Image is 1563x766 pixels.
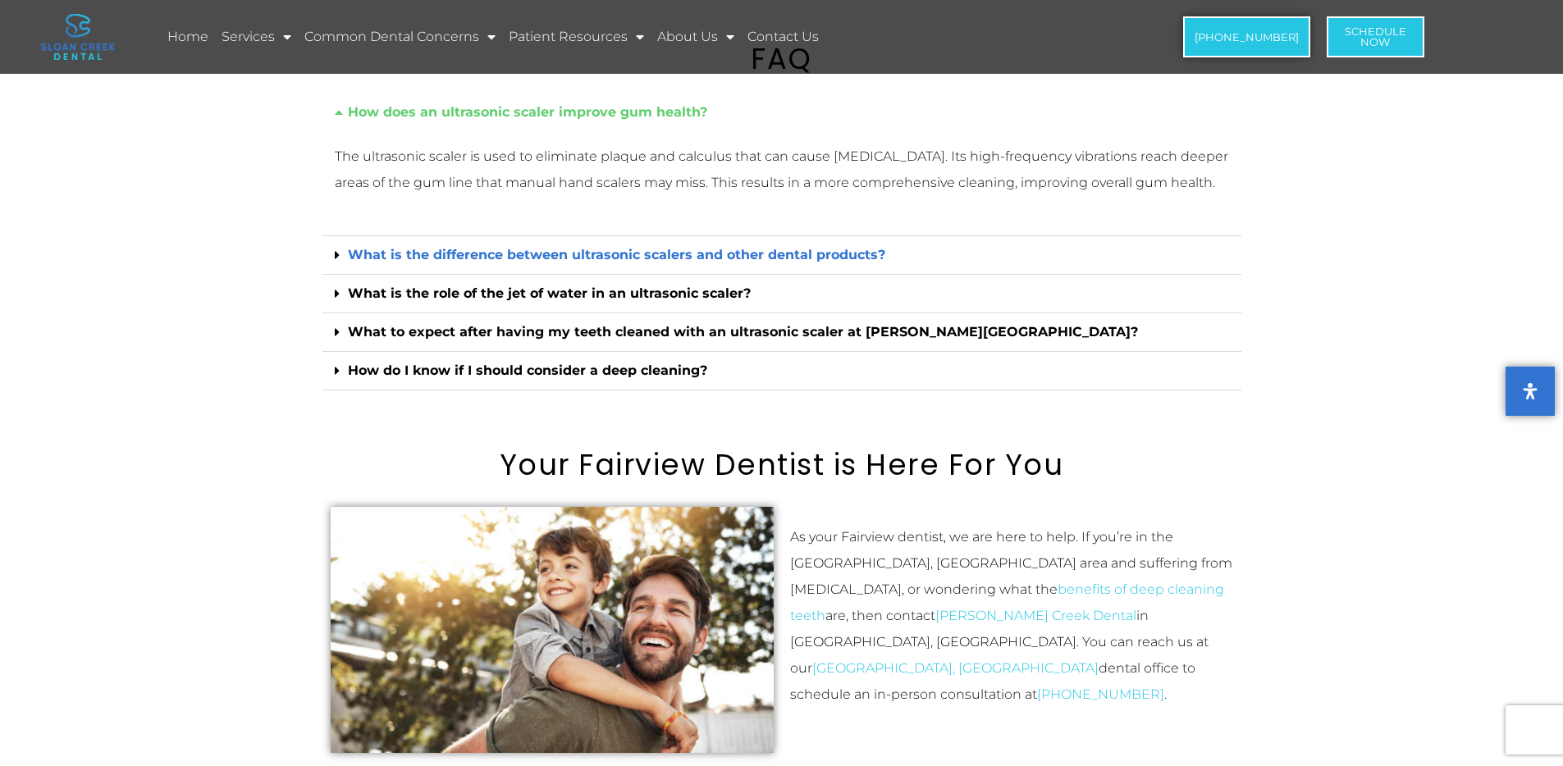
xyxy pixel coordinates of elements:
p: The ultrasonic scaler is used to eliminate plaque and calculus that can cause [MEDICAL_DATA]. Its... [335,144,1229,196]
p: As your Fairview dentist, we are here to help. If you’re in the [GEOGRAPHIC_DATA], [GEOGRAPHIC_DA... [790,524,1233,708]
span: Schedule Now [1345,26,1406,48]
a: How do I know if I should consider a deep cleaning? [348,362,707,378]
a: [PERSON_NAME] Creek Dental [935,608,1136,623]
a: [GEOGRAPHIC_DATA], [GEOGRAPHIC_DATA] [812,660,1099,676]
h2: FAQ [322,42,1241,76]
div: How does an ultrasonic scaler improve gum health? [322,131,1241,236]
nav: Menu [165,18,1076,56]
a: What is the difference between ultrasonic scalers and other dental products? [348,247,885,262]
div: How do I know if I should consider a deep cleaning? [322,352,1241,390]
a: Patient Resources [506,18,647,56]
div: How does an ultrasonic scaler improve gum health? [322,93,1241,131]
a: [PHONE_NUMBER] [1037,686,1164,702]
a: How does an ultrasonic scaler improve gum health? [348,104,707,120]
a: Home [165,18,211,56]
div: What is the difference between ultrasonic scalers and other dental products? [322,236,1241,275]
a: Common Dental Concerns [302,18,498,56]
span: [PHONE_NUMBER] [1195,32,1299,43]
div: What is the role of the jet of water in an ultrasonic scaler? [322,275,1241,313]
a: Services [219,18,294,56]
a: About Us [655,18,737,56]
h2: Your Fairview Dentist is Here For You [322,448,1241,482]
button: Open Accessibility Panel [1506,367,1555,416]
a: What is the role of the jet of water in an ultrasonic scaler? [348,285,751,301]
a: Contact Us [745,18,821,56]
img: logo [41,14,115,60]
a: ScheduleNow [1327,16,1424,57]
a: What to expect after having my teeth cleaned with an ultrasonic scaler at [PERSON_NAME][GEOGRAPHI... [348,324,1138,340]
a: [PHONE_NUMBER] [1183,16,1310,57]
div: What to expect after having my teeth cleaned with an ultrasonic scaler at [PERSON_NAME][GEOGRAPHI... [322,313,1241,352]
